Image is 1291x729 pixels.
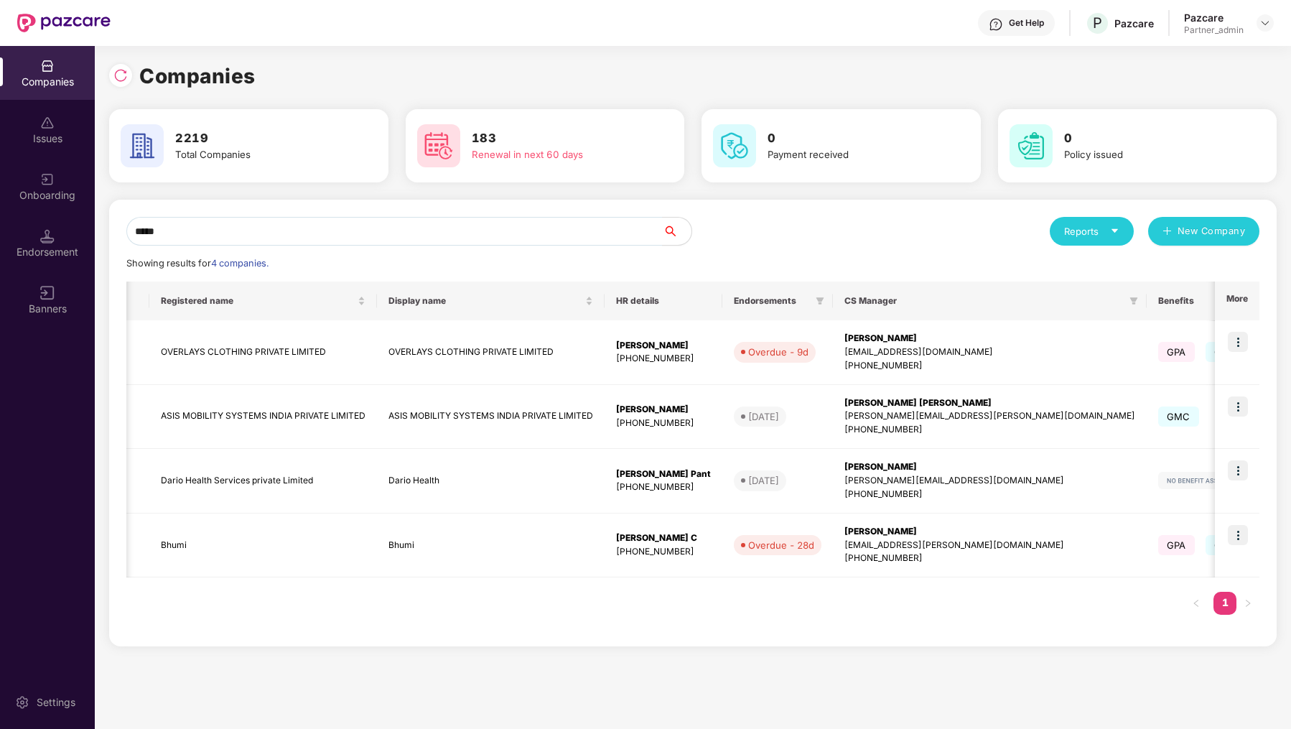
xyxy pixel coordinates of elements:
th: HR details [605,282,722,320]
div: Total Companies [175,147,342,162]
div: [PERSON_NAME] [844,525,1135,539]
div: Overdue - 28d [748,538,814,552]
div: [DATE] [748,473,779,488]
td: Dario Health Services private Limited [149,449,377,514]
div: [PHONE_NUMBER] [844,359,1135,373]
span: New Company [1178,224,1246,238]
span: 4 companies. [211,258,269,269]
h3: 0 [768,129,934,148]
div: [PHONE_NUMBER] [844,552,1135,565]
li: Previous Page [1185,592,1208,615]
div: [PERSON_NAME] [616,339,711,353]
div: [PERSON_NAME] Pant [616,468,711,481]
span: CS Manager [844,295,1124,307]
div: Policy issued [1064,147,1231,162]
img: svg+xml;base64,PHN2ZyB4bWxucz0iaHR0cDovL3d3dy53My5vcmcvMjAwMC9zdmciIHdpZHRoPSI2MCIgaGVpZ2h0PSI2MC... [713,124,756,167]
div: Settings [32,695,80,710]
div: [PERSON_NAME] [PERSON_NAME] [844,396,1135,410]
span: GMC [1158,407,1199,427]
img: svg+xml;base64,PHN2ZyB3aWR0aD0iMTQuNSIgaGVpZ2h0PSIxNC41IiB2aWV3Qm94PSIwIDAgMTYgMTYiIGZpbGw9Im5vbm... [40,229,55,243]
img: svg+xml;base64,PHN2ZyBpZD0iU2V0dGluZy0yMHgyMCIgeG1sbnM9Imh0dHA6Ly93d3cudzMub3JnLzIwMDAvc3ZnIiB3aW... [15,695,29,710]
div: [EMAIL_ADDRESS][PERSON_NAME][DOMAIN_NAME] [844,539,1135,552]
div: [PHONE_NUMBER] [844,488,1135,501]
img: icon [1228,525,1248,545]
span: search [662,226,691,237]
h3: 0 [1064,129,1231,148]
img: icon [1228,332,1248,352]
div: [PERSON_NAME] [844,460,1135,474]
span: left [1192,599,1201,608]
span: GMC [1206,535,1246,555]
div: [PHONE_NUMBER] [616,417,711,430]
th: Benefits [1147,282,1275,320]
th: Display name [377,282,605,320]
span: right [1244,599,1252,608]
div: [PHONE_NUMBER] [616,480,711,494]
img: svg+xml;base64,PHN2ZyB4bWxucz0iaHR0cDovL3d3dy53My5vcmcvMjAwMC9zdmciIHdpZHRoPSI2MCIgaGVpZ2h0PSI2MC... [1010,124,1053,167]
div: Overdue - 9d [748,345,808,359]
button: left [1185,592,1208,615]
span: filter [1129,297,1138,305]
div: [PHONE_NUMBER] [616,545,711,559]
div: [PERSON_NAME] [844,332,1135,345]
div: [DATE] [748,409,779,424]
img: svg+xml;base64,PHN2ZyB4bWxucz0iaHR0cDovL3d3dy53My5vcmcvMjAwMC9zdmciIHdpZHRoPSI2MCIgaGVpZ2h0PSI2MC... [417,124,460,167]
img: svg+xml;base64,PHN2ZyBpZD0iUmVsb2FkLTMyeDMyIiB4bWxucz0iaHR0cDovL3d3dy53My5vcmcvMjAwMC9zdmciIHdpZH... [113,68,128,83]
td: OVERLAYS CLOTHING PRIVATE LIMITED [149,320,377,385]
img: svg+xml;base64,PHN2ZyBpZD0iQ29tcGFuaWVzIiB4bWxucz0iaHR0cDovL3d3dy53My5vcmcvMjAwMC9zdmciIHdpZHRoPS... [40,59,55,73]
div: [PERSON_NAME] C [616,531,711,545]
button: right [1236,592,1259,615]
div: Pazcare [1114,17,1154,30]
img: svg+xml;base64,PHN2ZyBpZD0iSXNzdWVzX2Rpc2FibGVkIiB4bWxucz0iaHR0cDovL3d3dy53My5vcmcvMjAwMC9zdmciIH... [40,116,55,130]
h1: Companies [139,60,256,92]
span: GMC [1206,342,1246,362]
td: Dario Health [377,449,605,514]
button: search [662,217,692,246]
div: Reports [1064,224,1119,238]
span: Display name [388,295,582,307]
h3: 2219 [175,129,342,148]
span: plus [1162,226,1172,238]
td: ASIS MOBILITY SYSTEMS INDIA PRIVATE LIMITED [377,385,605,450]
div: [EMAIL_ADDRESS][DOMAIN_NAME] [844,345,1135,359]
span: filter [813,292,827,310]
div: Get Help [1009,17,1044,29]
li: 1 [1213,592,1236,615]
a: 1 [1213,592,1236,613]
div: [PHONE_NUMBER] [844,423,1135,437]
div: Payment received [768,147,934,162]
th: More [1215,282,1259,320]
img: icon [1228,396,1248,417]
li: Next Page [1236,592,1259,615]
td: Bhumi [149,514,377,578]
img: svg+xml;base64,PHN2ZyB3aWR0aD0iMTYiIGhlaWdodD0iMTYiIHZpZXdCb3g9IjAgMCAxNiAxNiIgZmlsbD0ibm9uZSIgeG... [40,286,55,300]
span: Showing results for [126,258,269,269]
td: OVERLAYS CLOTHING PRIVATE LIMITED [377,320,605,385]
div: Partner_admin [1184,24,1244,36]
td: Bhumi [377,514,605,578]
img: svg+xml;base64,PHN2ZyB4bWxucz0iaHR0cDovL3d3dy53My5vcmcvMjAwMC9zdmciIHdpZHRoPSI2MCIgaGVpZ2h0PSI2MC... [121,124,164,167]
button: plusNew Company [1148,217,1259,246]
span: filter [1127,292,1141,310]
img: svg+xml;base64,PHN2ZyBpZD0iRHJvcGRvd24tMzJ4MzIiIHhtbG5zPSJodHRwOi8vd3d3LnczLm9yZy8yMDAwL3N2ZyIgd2... [1259,17,1271,29]
td: ASIS MOBILITY SYSTEMS INDIA PRIVATE LIMITED [149,385,377,450]
img: svg+xml;base64,PHN2ZyB3aWR0aD0iMjAiIGhlaWdodD0iMjAiIHZpZXdCb3g9IjAgMCAyMCAyMCIgZmlsbD0ibm9uZSIgeG... [40,172,55,187]
div: [PERSON_NAME][EMAIL_ADDRESS][PERSON_NAME][DOMAIN_NAME] [844,409,1135,423]
img: svg+xml;base64,PHN2ZyB4bWxucz0iaHR0cDovL3d3dy53My5vcmcvMjAwMC9zdmciIHdpZHRoPSIxMjIiIGhlaWdodD0iMj... [1158,472,1246,489]
div: Renewal in next 60 days [472,147,638,162]
span: P [1093,14,1102,32]
span: Endorsements [734,295,810,307]
img: svg+xml;base64,PHN2ZyBpZD0iSGVscC0zMngzMiIgeG1sbnM9Imh0dHA6Ly93d3cudzMub3JnLzIwMDAvc3ZnIiB3aWR0aD... [989,17,1003,32]
div: [PERSON_NAME][EMAIL_ADDRESS][DOMAIN_NAME] [844,474,1135,488]
div: Pazcare [1184,11,1244,24]
span: GPA [1158,342,1195,362]
th: Registered name [149,282,377,320]
img: New Pazcare Logo [17,14,111,32]
span: GPA [1158,535,1195,555]
img: icon [1228,460,1248,480]
span: Registered name [161,295,355,307]
span: filter [816,297,824,305]
span: caret-down [1110,226,1119,236]
div: [PERSON_NAME] [616,403,711,417]
h3: 183 [472,129,638,148]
